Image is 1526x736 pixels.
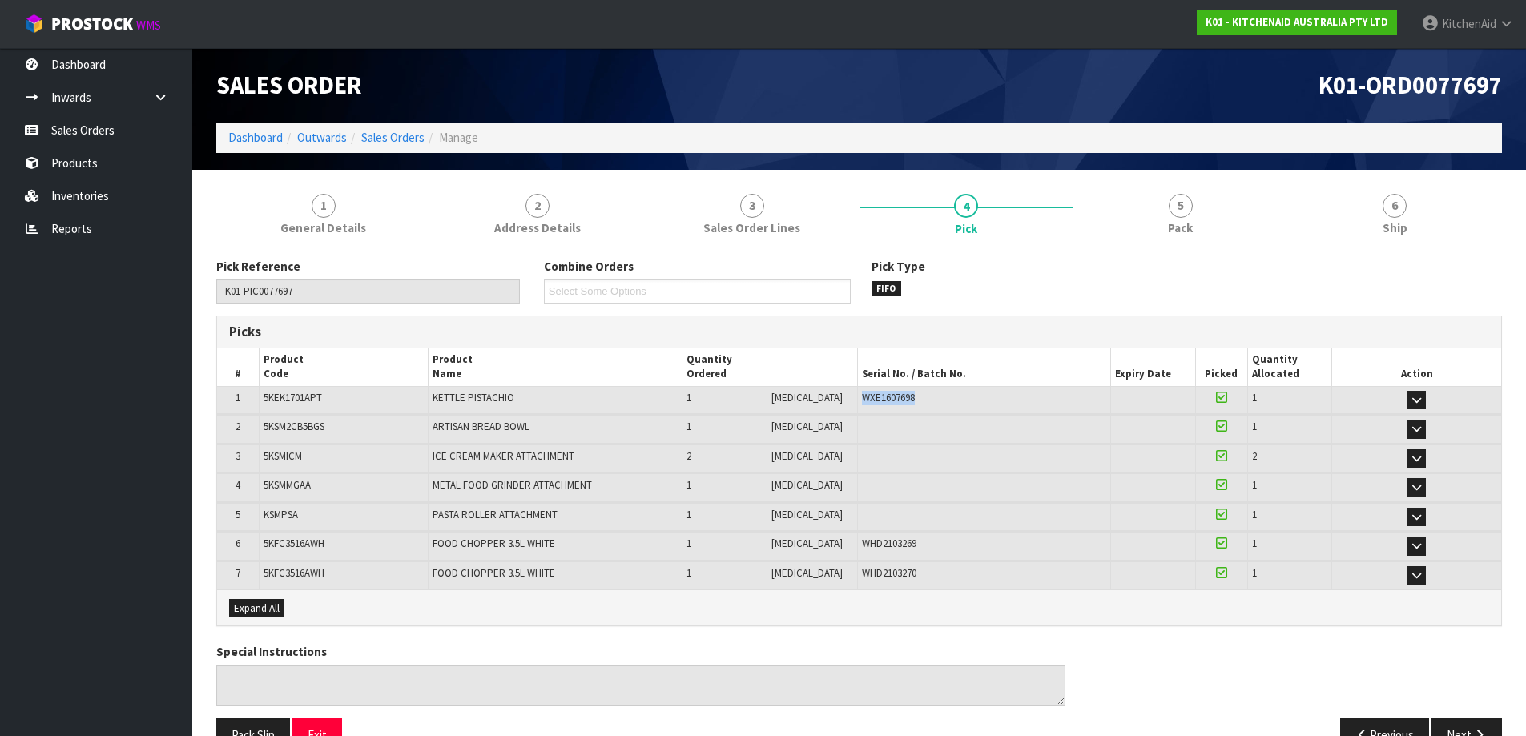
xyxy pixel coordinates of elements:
[236,449,240,463] span: 3
[686,449,691,463] span: 2
[1168,219,1193,236] span: Pack
[862,391,915,404] span: WXE1607698
[686,566,691,580] span: 1
[771,449,843,463] span: [MEDICAL_DATA]
[216,643,327,660] label: Special Instructions
[297,130,347,145] a: Outwards
[771,508,843,521] span: [MEDICAL_DATA]
[236,478,240,492] span: 4
[1252,420,1257,433] span: 1
[1252,537,1257,550] span: 1
[264,537,324,550] span: 5KFC3516AWH
[136,18,161,33] small: WMS
[1252,508,1257,521] span: 1
[1383,219,1407,236] span: Ship
[771,420,843,433] span: [MEDICAL_DATA]
[525,194,550,218] span: 2
[433,420,529,433] span: ARTISAN BREAD BOWL
[1319,70,1502,100] span: K01-ORD0077697
[1205,367,1238,380] span: Picked
[228,130,283,145] a: Dashboard
[771,391,843,404] span: [MEDICAL_DATA]
[216,70,362,100] span: Sales Order
[1247,348,1332,386] th: Quantity Allocated
[236,566,240,580] span: 7
[955,220,977,237] span: Pick
[312,194,336,218] span: 1
[216,258,300,275] label: Pick Reference
[24,14,44,34] img: cube-alt.png
[494,219,581,236] span: Address Details
[236,508,240,521] span: 5
[857,348,1111,386] th: Serial No. / Batch No.
[771,566,843,580] span: [MEDICAL_DATA]
[264,391,322,404] span: 5KEK1701APT
[771,478,843,492] span: [MEDICAL_DATA]
[264,508,298,521] span: KSMPSA
[686,478,691,492] span: 1
[954,194,978,218] span: 4
[264,449,302,463] span: 5KSMICM
[429,348,682,386] th: Product Name
[686,537,691,550] span: 1
[1332,348,1501,386] th: Action
[1252,391,1257,404] span: 1
[280,219,366,236] span: General Details
[1111,348,1196,386] th: Expiry Date
[1383,194,1407,218] span: 6
[872,258,925,275] label: Pick Type
[703,219,800,236] span: Sales Order Lines
[433,478,592,492] span: METAL FOOD GRINDER ATTACHMENT
[686,420,691,433] span: 1
[361,130,425,145] a: Sales Orders
[433,391,514,404] span: KETTLE PISTACHIO
[862,537,916,550] span: WHD2103269
[51,14,133,34] span: ProStock
[229,599,284,618] button: Expand All
[264,420,324,433] span: 5KSM2CB5BGS
[217,348,260,386] th: #
[433,508,558,521] span: PASTA ROLLER ATTACHMENT
[1442,16,1496,31] span: KitchenAid
[1169,194,1193,218] span: 5
[236,420,240,433] span: 2
[872,281,902,297] span: FIFO
[439,130,478,145] span: Manage
[1206,15,1388,29] strong: K01 - KITCHENAID AUSTRALIA PTY LTD
[234,601,280,615] span: Expand All
[740,194,764,218] span: 3
[236,391,240,404] span: 1
[686,391,691,404] span: 1
[260,348,429,386] th: Product Code
[686,508,691,521] span: 1
[264,566,324,580] span: 5KFC3516AWH
[862,566,916,580] span: WHD2103270
[433,449,574,463] span: ICE CREAM MAKER ATTACHMENT
[544,258,634,275] label: Combine Orders
[264,478,311,492] span: 5KSMMGAA
[1252,478,1257,492] span: 1
[771,537,843,550] span: [MEDICAL_DATA]
[682,348,857,386] th: Quantity Ordered
[1252,449,1257,463] span: 2
[433,537,555,550] span: FOOD CHOPPER 3.5L WHITE
[433,566,555,580] span: FOOD CHOPPER 3.5L WHITE
[1252,566,1257,580] span: 1
[236,537,240,550] span: 6
[229,324,848,340] h3: Picks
